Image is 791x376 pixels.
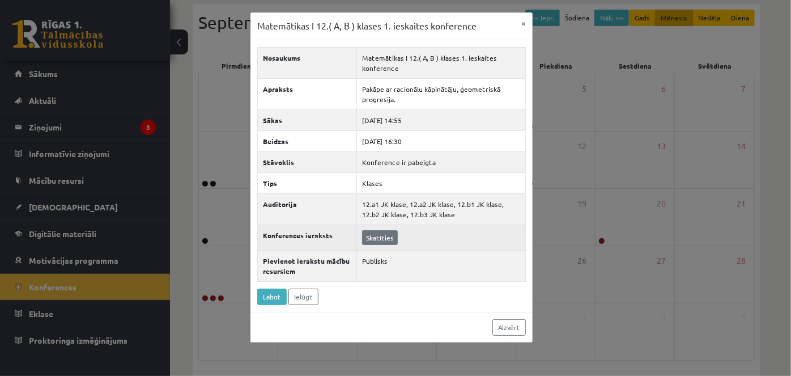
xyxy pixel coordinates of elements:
[258,47,357,78] th: Nosaukums
[257,289,287,305] a: Labot
[357,151,526,172] td: Konference ir pabeigta
[258,130,357,151] th: Beidzas
[357,193,526,225] td: 12.a1 JK klase, 12.a2 JK klase, 12.b1 JK klase, 12.b2 JK klase, 12.b3 JK klase
[357,109,526,130] td: [DATE] 14:55
[357,250,526,281] td: Publisks
[514,12,533,34] button: ×
[258,193,357,225] th: Auditorija
[258,225,357,250] th: Konferences ieraksts
[357,47,526,78] td: Matemātikas I 12.( A, B ) klases 1. ieskaites konference
[258,109,357,130] th: Sākas
[258,151,357,172] th: Stāvoklis
[258,250,357,281] th: Pievienot ierakstu mācību resursiem
[357,172,526,193] td: Klases
[258,78,357,109] th: Apraksts
[258,172,357,193] th: Tips
[357,130,526,151] td: [DATE] 16:30
[288,289,318,305] a: Ielūgt
[257,19,477,33] h3: Matemātikas I 12.( A, B ) klases 1. ieskaites konference
[357,78,526,109] td: Pakāpe ar racionālu kāpinātāju, ģeometriskā progresija.
[362,230,398,245] a: Skatīties
[492,319,526,336] a: Aizvērt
